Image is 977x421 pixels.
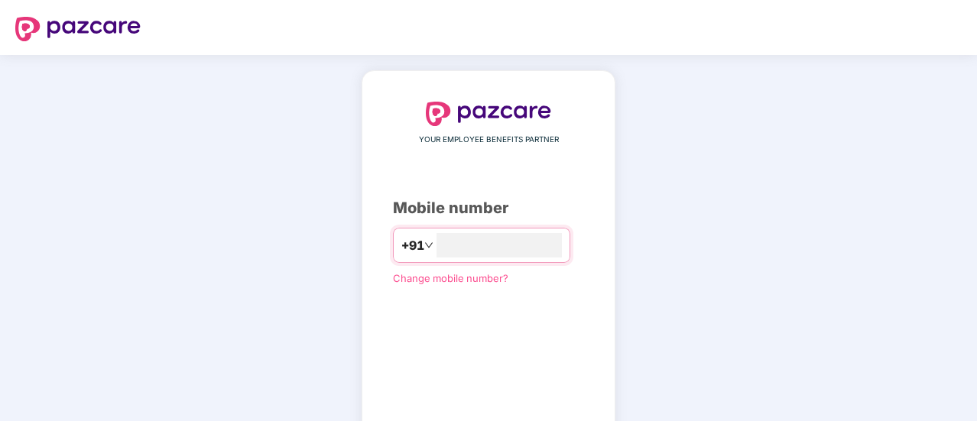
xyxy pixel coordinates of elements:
[393,196,584,220] div: Mobile number
[426,102,551,126] img: logo
[15,17,141,41] img: logo
[419,134,559,146] span: YOUR EMPLOYEE BENEFITS PARTNER
[393,272,508,284] a: Change mobile number?
[401,236,424,255] span: +91
[424,241,433,250] span: down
